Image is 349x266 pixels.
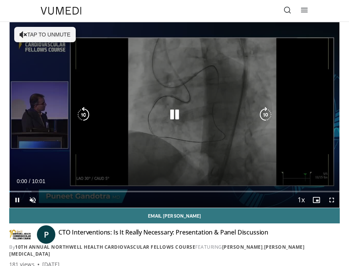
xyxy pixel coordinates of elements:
button: Unmute [25,192,40,208]
button: Enable picture-in-picture mode [309,192,324,208]
button: Fullscreen [324,192,339,208]
a: P [37,225,55,244]
video-js: Video Player [10,22,339,208]
a: 10th Annual Northwell Health Cardiovascular Fellows Course [15,244,195,250]
span: 10:01 [32,178,45,184]
a: Email [PERSON_NAME] [9,208,340,223]
div: By FEATURING , [9,244,340,258]
a: [PERSON_NAME] [222,244,263,250]
img: VuMedi Logo [41,7,81,15]
span: / [29,178,30,184]
h4: CTO Interventions: Is It Really Necessary: Presentation & Panel Discussion [58,228,268,241]
a: [PERSON_NAME][MEDICAL_DATA] [9,244,304,257]
span: 0:00 [17,178,27,184]
button: Tap to unmute [14,27,76,42]
img: 10th Annual Northwell Health Cardiovascular Fellows Course [9,228,31,241]
div: Progress Bar [10,191,339,192]
button: Pause [10,192,25,208]
button: Playback Rate [293,192,309,208]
